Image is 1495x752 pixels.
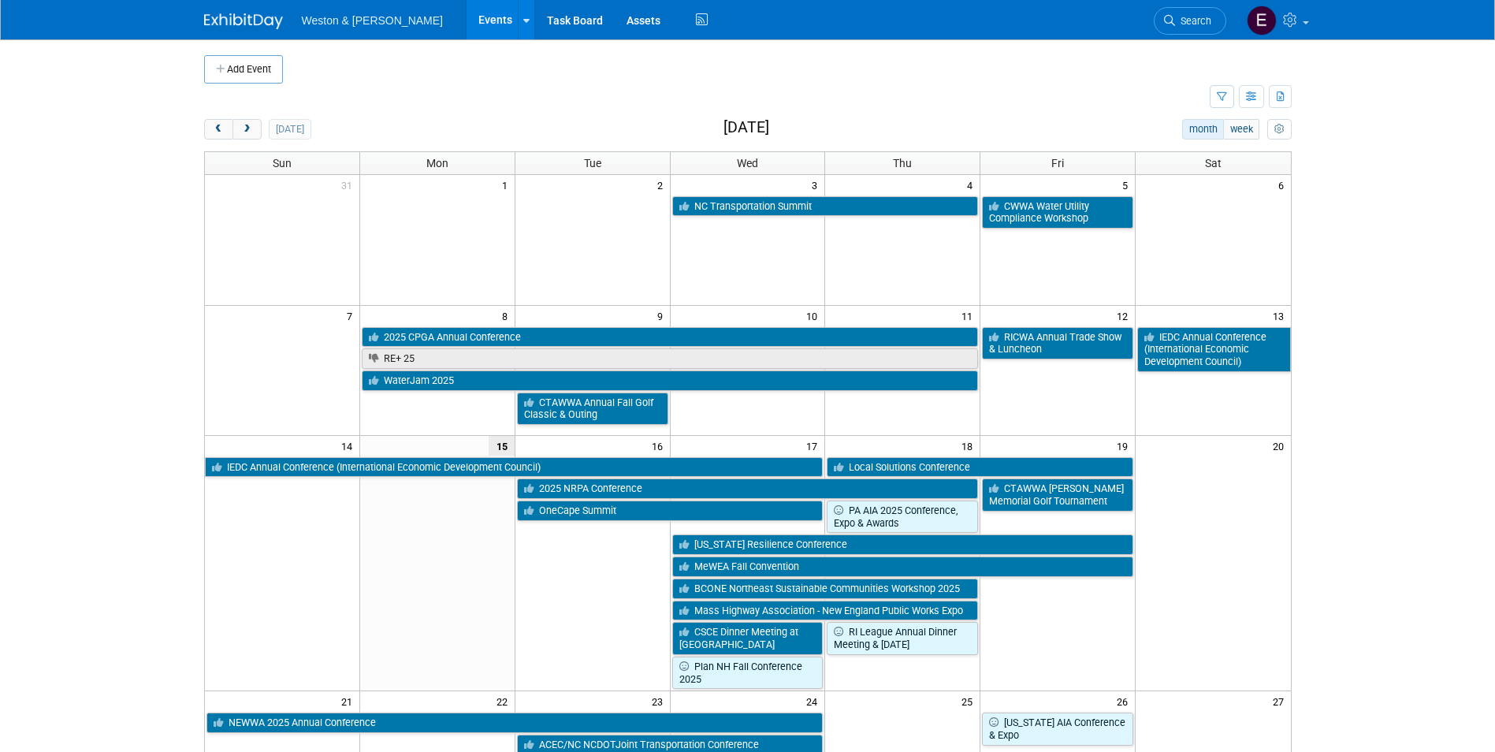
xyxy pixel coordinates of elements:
[982,327,1133,359] a: RICWA Annual Trade Show & Luncheon
[723,119,769,136] h2: [DATE]
[362,370,978,391] a: WaterJam 2025
[302,14,443,27] span: Weston & [PERSON_NAME]
[672,196,979,217] a: NC Transportation Summit
[340,691,359,711] span: 21
[1137,327,1290,372] a: IEDC Annual Conference (International Economic Development Council)
[1247,6,1277,35] img: Edyn Winter
[517,393,668,425] a: CTAWWA Annual Fall Golf Classic & Outing
[340,175,359,195] span: 31
[960,306,980,326] span: 11
[672,534,1134,555] a: [US_STATE] Resilience Conference
[1271,436,1291,456] span: 20
[960,691,980,711] span: 25
[656,175,670,195] span: 2
[517,478,979,499] a: 2025 NRPA Conference
[672,601,979,621] a: Mass Highway Association - New England Public Works Expo
[650,691,670,711] span: 23
[827,622,978,654] a: RI League Annual Dinner Meeting & [DATE]
[489,436,515,456] span: 15
[960,436,980,456] span: 18
[672,579,979,599] a: BCONE Northeast Sustainable Communities Workshop 2025
[1274,125,1285,135] i: Personalize Calendar
[810,175,824,195] span: 3
[672,557,1134,577] a: MeWEA Fall Convention
[206,713,824,733] a: NEWWA 2025 Annual Conference
[1154,7,1226,35] a: Search
[982,196,1133,229] a: CWWA Water Utility Compliance Workshop
[362,327,978,348] a: 2025 CPGA Annual Conference
[1271,306,1291,326] span: 13
[1115,306,1135,326] span: 12
[672,622,824,654] a: CSCE Dinner Meeting at [GEOGRAPHIC_DATA]
[1271,691,1291,711] span: 27
[1051,157,1064,169] span: Fri
[362,348,978,369] a: RE+ 25
[893,157,912,169] span: Thu
[982,478,1133,511] a: CTAWWA [PERSON_NAME] Memorial Golf Tournament
[204,55,283,84] button: Add Event
[805,306,824,326] span: 10
[500,306,515,326] span: 8
[205,457,824,478] a: IEDC Annual Conference (International Economic Development Council)
[737,157,758,169] span: Wed
[827,501,978,533] a: PA AIA 2025 Conference, Expo & Awards
[495,691,515,711] span: 22
[965,175,980,195] span: 4
[204,13,283,29] img: ExhibitDay
[273,157,292,169] span: Sun
[1115,691,1135,711] span: 26
[340,436,359,456] span: 14
[426,157,448,169] span: Mon
[517,501,824,521] a: OneCape Summit
[650,436,670,456] span: 16
[1175,15,1211,27] span: Search
[1121,175,1135,195] span: 5
[500,175,515,195] span: 1
[672,657,824,689] a: Plan NH Fall Conference 2025
[827,457,1133,478] a: Local Solutions Conference
[345,306,359,326] span: 7
[982,713,1133,745] a: [US_STATE] AIA Conference & Expo
[1182,119,1224,140] button: month
[584,157,601,169] span: Tue
[805,436,824,456] span: 17
[1205,157,1222,169] span: Sat
[656,306,670,326] span: 9
[805,691,824,711] span: 24
[1223,119,1259,140] button: week
[1267,119,1291,140] button: myCustomButton
[1277,175,1291,195] span: 6
[232,119,262,140] button: next
[269,119,311,140] button: [DATE]
[1115,436,1135,456] span: 19
[204,119,233,140] button: prev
